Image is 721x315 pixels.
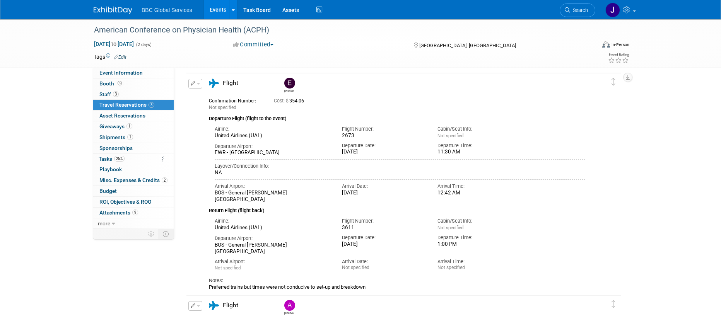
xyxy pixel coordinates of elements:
span: Tasks [99,156,125,162]
div: Ethan Denkensohn [282,78,296,93]
span: 2 [162,177,167,183]
span: Not specified [437,133,463,138]
a: Sponsorships [93,143,174,153]
span: Cost: $ [274,98,289,104]
a: Budget [93,186,174,196]
div: Event Format [550,40,629,52]
i: Click and drag to move item [612,300,615,308]
button: Committed [231,41,277,49]
a: more [93,218,174,229]
img: Jennifer Benedict [605,3,620,17]
a: Travel Reservations3 [93,100,174,110]
div: Departure Date: [342,142,426,149]
div: [DATE] [342,149,426,155]
span: 3 [149,102,154,108]
i: Flight [209,301,219,310]
div: EWR - [GEOGRAPHIC_DATA] [215,150,330,156]
div: Layover/Connection Info: [215,163,585,170]
span: 25% [114,156,125,162]
a: Search [560,3,595,17]
span: Shipments [99,134,133,140]
div: Ethan Denkensohn [284,89,294,93]
div: Arrival Time: [437,183,521,190]
span: Attachments [99,209,138,216]
img: Format-Inperson.png [602,41,610,48]
div: 2673 [342,133,426,139]
img: Ethan Denkensohn [284,78,295,89]
span: 9 [132,209,138,215]
div: Flight Number: [342,126,426,133]
div: Departure Flight (flight to the event) [209,111,585,123]
span: to [110,41,118,47]
span: Flight [223,302,238,309]
div: NA [215,170,585,176]
div: Arrival Airport: [215,183,330,190]
div: [DATE] [342,241,426,248]
a: Asset Reservations [93,111,174,121]
span: Asset Reservations [99,112,145,119]
span: Booth [99,80,123,87]
i: Flight [209,79,219,88]
span: Staff [99,91,119,97]
a: Misc. Expenses & Credits2 [93,175,174,186]
div: Departure Time: [437,234,521,241]
div: American Conference on Physician Health (ACPH) [91,23,584,37]
img: ExhibitDay [94,7,132,14]
div: Return Flight (flight back) [209,203,585,215]
div: 1:00 PM [437,241,521,248]
a: ROI, Objectives & ROO [93,197,174,207]
div: United Airlines (UAL) [215,225,330,231]
div: Notes: [209,277,585,284]
span: Misc. Expenses & Credits [99,177,167,183]
span: Booth not reserved yet [116,80,123,86]
span: (2 days) [135,42,152,47]
span: Travel Reservations [99,102,154,108]
span: 1 [126,123,132,129]
span: Flight [223,80,238,87]
div: Arrival Time: [437,258,521,265]
div: BOS - General [PERSON_NAME][GEOGRAPHIC_DATA] [215,242,330,255]
a: Shipments1 [93,132,174,143]
span: Not specified [209,105,236,110]
div: Arrival Date: [342,183,426,190]
td: Personalize Event Tab Strip [145,229,158,239]
span: 354.06 [274,98,307,104]
span: 3 [113,91,119,97]
div: Not specified [342,265,426,271]
div: Airline: [215,218,330,225]
div: Confirmation Number: [209,96,262,104]
div: United Airlines (UAL) [215,133,330,139]
span: more [98,220,110,226]
div: Preferred trains but times were not conducive to set-up and breakdown [209,284,585,290]
div: 3611 [342,225,426,231]
div: Not specified [437,265,521,271]
span: [GEOGRAPHIC_DATA], [GEOGRAPHIC_DATA] [419,43,516,48]
div: Airline: [215,126,330,133]
div: Alex Corrigan [282,300,296,315]
div: 11:30 AM [437,149,521,155]
span: Playbook [99,166,122,172]
div: BOS - General [PERSON_NAME][GEOGRAPHIC_DATA] [215,190,330,203]
a: Attachments9 [93,208,174,218]
div: Departure Airport: [215,143,330,150]
a: Giveaways1 [93,121,174,132]
a: Edit [114,54,126,60]
div: 12:42 AM [437,190,521,196]
span: BBC Global Services [142,7,192,13]
span: Giveaways [99,123,132,129]
div: [DATE] [342,190,426,196]
div: Alex Corrigan [284,311,294,315]
span: Not specified [215,265,241,271]
div: Departure Airport: [215,235,330,242]
div: Flight Number: [342,218,426,225]
span: Budget [99,188,117,194]
i: Click and drag to move item [612,78,615,86]
span: Search [570,7,588,13]
td: Toggle Event Tabs [158,229,174,239]
div: Arrival Date: [342,258,426,265]
span: ROI, Objectives & ROO [99,199,151,205]
a: Staff3 [93,89,174,100]
a: Booth [93,78,174,89]
div: Event Rating [608,53,629,57]
div: Cabin/Seat Info: [437,126,521,133]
